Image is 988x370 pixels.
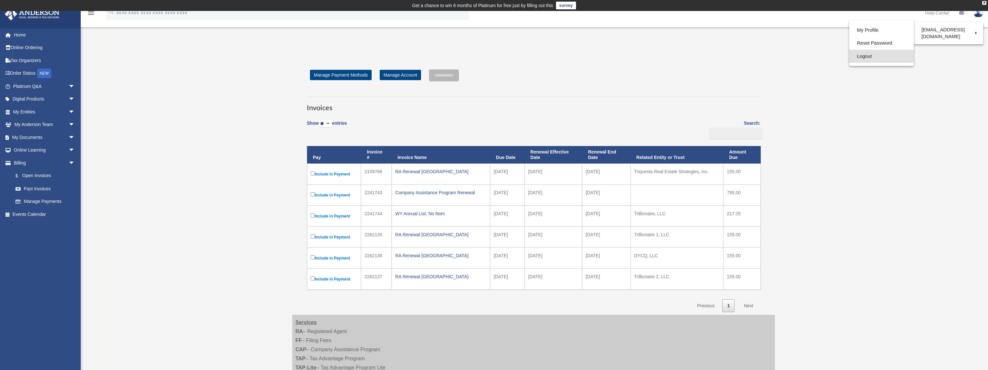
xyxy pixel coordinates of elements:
[295,347,306,352] strong: CAP
[9,195,81,208] a: Manage Payments
[631,164,723,185] td: Triquesta Real Estate Strategies, Inc.
[5,156,81,169] a: Billingarrow_drop_down
[525,185,582,206] td: [DATE]
[395,209,487,218] div: WY Annual List, No Nom
[525,269,582,290] td: [DATE]
[5,131,85,144] a: My Documentsarrow_drop_down
[311,213,315,217] input: Include in Payment
[295,338,302,343] strong: FF
[582,185,631,206] td: [DATE]
[310,70,372,80] a: Manage Payment Methods
[311,255,315,259] input: Include in Payment
[87,11,95,17] a: menu
[631,206,723,227] td: Trillionaire, LLC
[311,170,357,178] label: Include in Payment
[108,9,115,16] i: search
[395,230,487,239] div: RA Renewal [GEOGRAPHIC_DATA]
[490,269,525,290] td: [DATE]
[295,329,303,334] strong: RA
[723,164,761,185] td: 155.00
[380,70,421,80] a: Manage Account
[706,119,760,139] label: Search:
[395,251,487,260] div: RA Renewal [GEOGRAPHIC_DATA]
[525,164,582,185] td: [DATE]
[631,146,723,164] th: Related Entity or Trust: activate to sort column ascending
[723,269,761,290] td: 155.00
[490,227,525,248] td: [DATE]
[307,146,361,164] th: Pay: activate to sort column descending
[5,118,85,131] a: My Anderson Teamarrow_drop_down
[68,118,81,132] span: arrow_drop_down
[490,185,525,206] td: [DATE]
[5,54,85,67] a: Tax Organizers
[395,188,487,197] div: Company Assistance Program Renewal
[307,97,760,113] h3: Invoices
[490,146,525,164] th: Due Date: activate to sort column ascending
[582,269,631,290] td: [DATE]
[525,146,582,164] th: Renewal Effective Date: activate to sort column ascending
[582,248,631,269] td: [DATE]
[361,206,392,227] td: 2241744
[5,93,85,106] a: Digital Productsarrow_drop_down
[582,227,631,248] td: [DATE]
[556,2,576,9] a: survey
[490,164,525,185] td: [DATE]
[849,24,914,37] a: My Profile
[392,146,490,164] th: Invoice Name: activate to sort column ascending
[849,50,914,63] a: Logout
[582,164,631,185] td: [DATE]
[723,248,761,269] td: 155.00
[9,182,81,195] a: Past Invoices
[361,227,392,248] td: 2262135
[37,69,51,78] div: NEW
[9,169,78,183] a: $Open Invoices
[311,192,315,196] input: Include in Payment
[68,93,81,106] span: arrow_drop_down
[692,299,719,312] a: Previous
[395,167,487,176] div: RA Renewal [GEOGRAPHIC_DATA]
[68,144,81,157] span: arrow_drop_down
[723,146,761,164] th: Amount Due: activate to sort column ascending
[311,234,315,238] input: Include in Payment
[631,248,723,269] td: DYCQ, LLC
[68,105,81,119] span: arrow_drop_down
[311,171,315,175] input: Include in Payment
[412,2,553,9] div: Get a chance to win 6 months of Platinum for free just by filling out this
[295,356,305,361] strong: TAP
[5,144,85,157] a: Online Learningarrow_drop_down
[582,206,631,227] td: [DATE]
[723,185,761,206] td: 795.00
[5,80,85,93] a: Platinum Q&Aarrow_drop_down
[525,227,582,248] td: [DATE]
[525,248,582,269] td: [DATE]
[739,299,758,312] a: Next
[361,185,392,206] td: 2241743
[311,191,357,199] label: Include in Payment
[311,276,315,280] input: Include in Payment
[709,127,763,140] input: Search:
[5,105,85,118] a: My Entitiesarrow_drop_down
[68,156,81,170] span: arrow_drop_down
[723,206,761,227] td: 217.25
[982,1,986,5] div: close
[311,254,357,262] label: Include in Payment
[723,227,761,248] td: 155.00
[525,206,582,227] td: [DATE]
[311,212,357,220] label: Include in Payment
[582,146,631,164] th: Renewal End Date: activate to sort column ascending
[722,299,735,312] a: 1
[490,248,525,269] td: [DATE]
[87,9,95,17] i: menu
[311,233,357,241] label: Include in Payment
[295,320,317,325] strong: Services
[395,272,487,281] div: RA Renewal [GEOGRAPHIC_DATA]
[361,146,392,164] th: Invoice #: activate to sort column ascending
[361,164,392,185] td: 2159786
[311,275,357,283] label: Include in Payment
[973,8,983,17] img: User Pic
[5,208,85,221] a: Events Calendar
[5,67,85,80] a: Order StatusNEW
[361,248,392,269] td: 2262136
[631,227,723,248] td: Trillionaire 1, LLC
[3,8,61,20] img: Anderson Advisors Platinum Portal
